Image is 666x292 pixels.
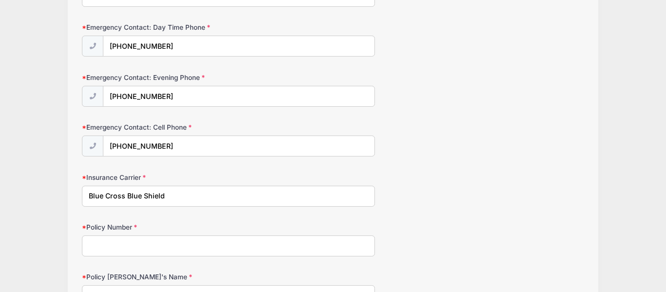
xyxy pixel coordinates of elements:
input: (xxx) xxx-xxxx [103,86,374,107]
input: (xxx) xxx-xxxx [103,136,374,156]
label: Policy [PERSON_NAME]'s Name [82,272,249,282]
input: (xxx) xxx-xxxx [103,36,374,57]
label: Emergency Contact: Day Time Phone [82,22,249,32]
label: Policy Number [82,222,249,232]
label: Emergency Contact: Cell Phone [82,122,249,132]
label: Insurance Carrier [82,173,249,182]
label: Emergency Contact: Evening Phone [82,73,249,82]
